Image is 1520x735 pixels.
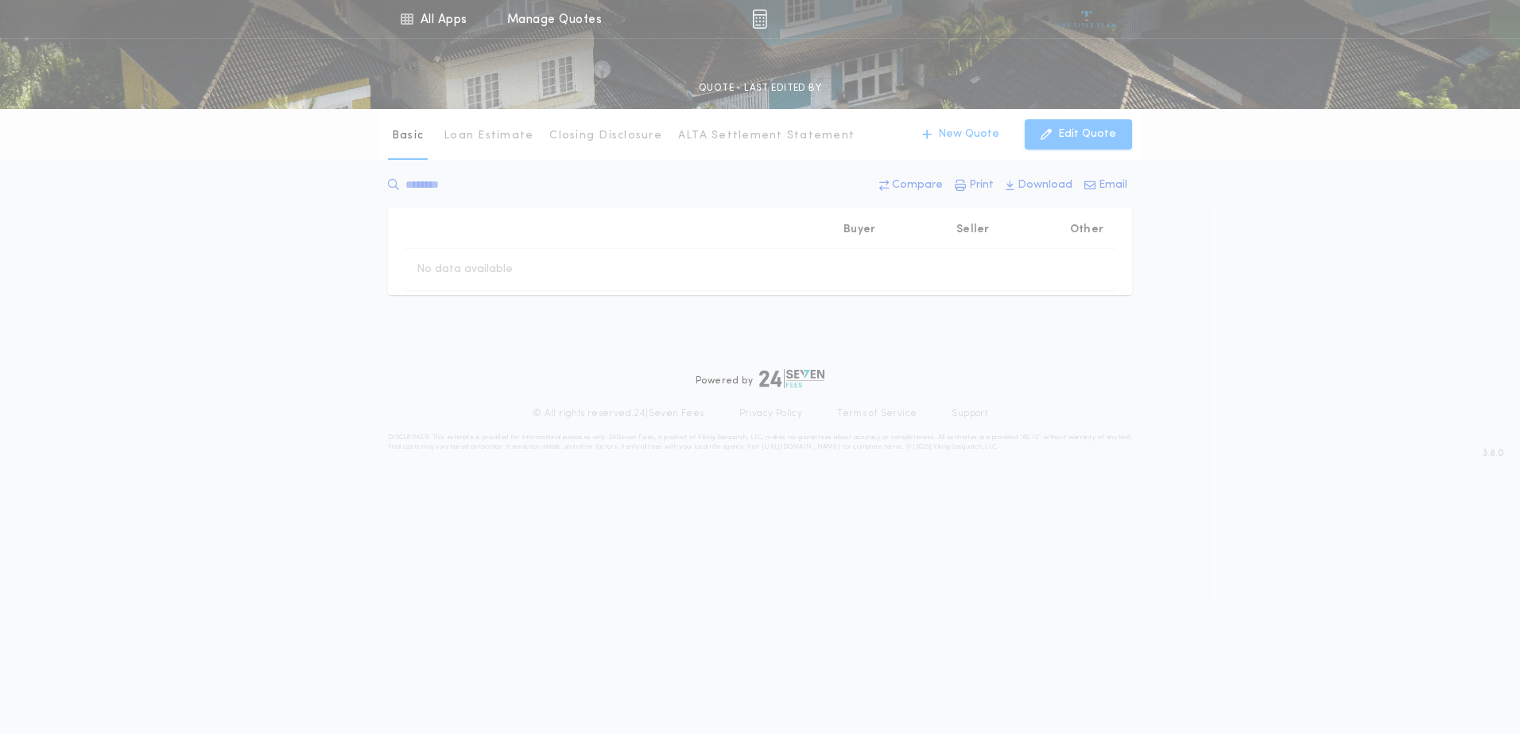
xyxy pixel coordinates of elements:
[843,222,875,238] p: Buyer
[956,222,990,238] p: Seller
[392,128,424,144] p: Basic
[892,177,943,193] p: Compare
[1080,171,1132,200] button: Email
[906,119,1015,150] button: New Quote
[1057,11,1117,27] img: vs-icon
[533,407,704,420] p: © All rights reserved. 24|Seven Fees
[444,128,533,144] p: Loan Estimate
[1001,171,1077,200] button: Download
[752,10,767,29] img: img
[549,128,662,144] p: Closing Disclosure
[952,407,987,420] a: Support
[969,177,994,193] p: Print
[678,128,855,144] p: ALTA Settlement Statement
[1058,126,1116,142] p: Edit Quote
[404,249,525,290] td: No data available
[1025,119,1132,150] button: Edit Quote
[874,171,948,200] button: Compare
[1018,177,1072,193] p: Download
[699,80,821,96] p: QUOTE - LAST EDITED BY
[388,433,1132,452] p: DISCLAIMER: This estimate is provided for informational purposes only. 24|Seven Fees, a product o...
[1483,446,1504,461] span: 3.8.0
[938,126,999,142] p: New Quote
[762,444,840,450] a: [URL][DOMAIN_NAME]
[1070,222,1103,238] p: Other
[739,407,803,420] a: Privacy Policy
[696,369,824,388] div: Powered by
[837,407,917,420] a: Terms of Service
[1099,177,1127,193] p: Email
[759,369,824,388] img: logo
[950,171,998,200] button: Print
